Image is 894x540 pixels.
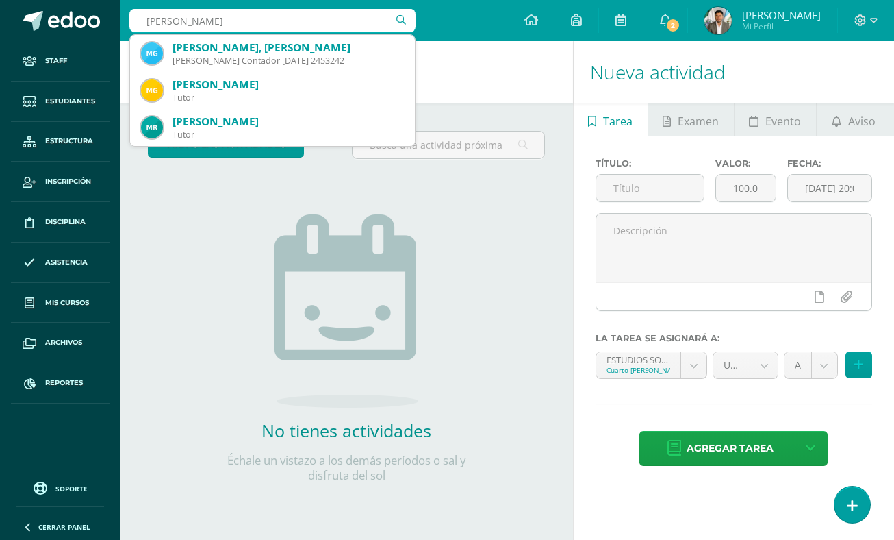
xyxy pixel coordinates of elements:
div: ESTUDIOS SOCIALES 'A' [606,352,671,365]
span: Unidad 4 [724,352,741,378]
div: Tutor [173,129,404,140]
a: Estructura [11,122,110,162]
label: La tarea se asignará a: [596,333,873,343]
a: Mis cursos [11,283,110,323]
a: Disciplina [11,202,110,243]
a: ESTUDIOS SOCIALES 'A'Cuarto [PERSON_NAME][DATE] [596,352,707,378]
span: Mis cursos [45,297,89,308]
span: Disciplina [45,217,86,228]
a: Staff [11,41,110,82]
a: Soporte [16,478,104,497]
input: Título [596,175,704,201]
div: Tutor [173,92,404,103]
img: 341803f27e08dd26eb2f05462dd2ab6d.png [704,7,732,34]
span: Aviso [848,105,876,138]
span: Agregar tarea [687,432,774,465]
a: Inscripción [11,162,110,202]
label: Valor: [715,158,776,169]
a: Unidad 4 [713,352,777,378]
span: Inscripción [45,176,91,187]
a: Asistencia [11,243,110,283]
h1: Nueva actividad [590,41,878,103]
span: Asistencia [45,257,88,268]
div: [PERSON_NAME], [PERSON_NAME] [173,40,404,55]
span: Evento [765,105,801,138]
a: Estudiantes [11,82,110,122]
span: Soporte [55,484,88,493]
h2: No tienes actividades [209,419,483,442]
span: Archivos [45,337,82,348]
span: Mi Perfil [742,21,821,32]
a: Aviso [817,103,890,136]
div: [PERSON_NAME] [173,114,404,129]
a: Reportes [11,363,110,404]
img: no_activities.png [274,214,418,408]
img: 168d132984c2a9cf157e3e338cf2919d.png [141,79,163,101]
div: [PERSON_NAME] Contador [DATE] 2453242 [173,55,404,66]
div: [PERSON_NAME] [173,77,404,92]
label: Fecha: [787,158,872,169]
span: Cerrar panel [38,522,90,532]
span: Tarea [603,105,633,138]
a: Tarea [574,103,648,136]
input: Fecha de entrega [788,175,871,201]
span: Estudiantes [45,96,95,107]
label: Título: [596,158,704,169]
span: [PERSON_NAME] [742,8,821,22]
p: Échale un vistazo a los demás períodos o sal y disfruta del sol [209,453,483,483]
a: Evento [735,103,816,136]
span: Afectivo (10.0%) [795,352,801,378]
span: Estructura [45,136,93,147]
img: 6b20299c5aa1642b95ad8050bc393ace.png [141,116,163,138]
a: Archivos [11,323,110,363]
input: Busca un usuario... [129,9,416,32]
div: Cuarto [PERSON_NAME][DATE] [606,365,671,375]
span: Reportes [45,378,83,389]
a: Afectivo (10.0%) [784,352,837,378]
img: b81271c14ab25dabdb8ed592f6ee244d.png [141,42,163,64]
span: Examen [678,105,719,138]
input: Busca una actividad próxima aquí... [353,132,544,158]
span: 2 [665,18,680,33]
span: Staff [45,56,67,66]
a: Examen [648,103,734,136]
input: Puntos máximos [716,175,776,201]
